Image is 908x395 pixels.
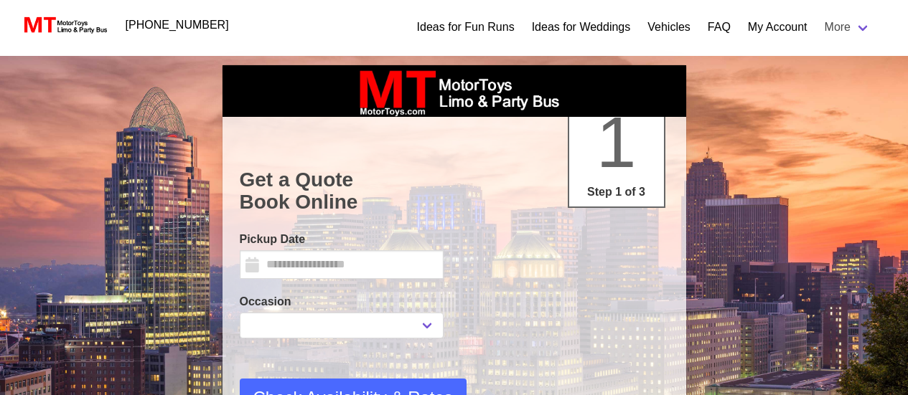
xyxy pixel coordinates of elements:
a: My Account [748,19,808,36]
span: 1 [596,102,637,182]
img: box_logo_brand.jpeg [347,65,562,117]
a: Ideas for Weddings [532,19,631,36]
label: Occasion [240,293,444,310]
p: Step 1 of 3 [575,184,658,201]
a: [PHONE_NUMBER] [117,11,238,39]
a: Ideas for Fun Runs [417,19,515,36]
h1: Get a Quote Book Online [240,168,669,214]
img: MotorToys Logo [20,15,108,35]
label: Pickup Date [240,231,444,248]
a: More [816,13,879,42]
a: FAQ [708,19,731,36]
a: Vehicles [647,19,691,36]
